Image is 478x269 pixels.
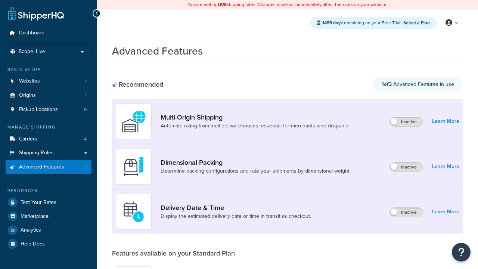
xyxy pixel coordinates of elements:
[6,103,91,117] li: Pickup Locations
[6,74,91,88] a: Websites1
[85,92,87,99] span: 1
[218,1,227,8] b: LIVE
[452,243,471,262] button: Open Resource Center
[161,213,311,220] a: Display the estimated delivery date or time in transit as checkout.
[6,132,91,146] a: Carriers4
[432,161,459,172] a: Learn More
[161,204,311,212] a: Delivery Date & Time
[6,89,91,102] a: Origins1
[6,196,91,209] a: Test Your Rates
[121,108,147,134] img: WatD5o0RtDAAAAAElFTkSuQmCC
[84,106,87,113] span: 0
[6,132,91,146] li: Carriers
[6,146,91,160] a: Shipping Rules
[6,67,91,73] div: Basic Setup
[19,136,37,142] span: Carriers
[6,103,91,117] a: Pickup Locations0
[19,150,54,156] span: Shipping Rules
[432,116,459,127] a: Learn More
[390,163,423,171] label: Inactive
[19,78,40,84] span: Websites
[6,124,91,130] div: Manage Shipping
[322,19,343,26] strong: 1455 days
[382,80,392,88] strong: 1 of 3
[6,188,91,194] div: Resources
[6,237,91,251] a: Help Docs
[21,213,49,220] span: Marketplace
[6,160,91,174] li: Advanced Features
[390,117,423,126] label: Inactive
[403,19,430,26] a: Select a Plan
[19,49,45,55] span: Scope: Live
[19,30,44,36] span: Dashboard
[6,210,91,223] a: Marketplace
[19,106,58,113] span: Pickup Locations
[85,78,87,84] span: 1
[19,164,64,170] span: Advanced Features
[121,199,147,225] img: gfkeb5ejjkALwAAAABJRU5ErkJggg==
[21,241,45,247] span: Help Docs
[390,208,423,217] label: Inactive
[121,154,147,180] img: DTVBYsAAAAAASUVORK5CYII=
[432,207,459,217] a: Learn More
[85,164,87,170] span: 1
[6,89,91,102] li: Origins
[6,160,91,174] a: Advanced Features1
[112,249,235,257] div: Features available on your Standard Plan
[112,80,163,89] div: Recommended
[84,136,87,142] span: 4
[112,44,203,58] h1: Advanced Features
[21,200,56,206] span: Test Your Rates
[21,227,41,234] span: Analytics
[6,26,91,40] a: Dashboard
[19,92,36,99] span: Origins
[161,167,350,175] a: Determine packing configurations and rate your shipments by dimensional weight
[161,158,350,167] a: Dimensional Packing
[382,80,454,88] span: Advanced Features in use
[6,74,91,88] li: Websites
[161,113,348,121] a: Multi-Origin Shipping
[6,223,91,237] a: Analytics
[322,19,401,26] span: remaining on your Free Trial
[161,122,348,130] a: Automate rating from multiple warehouses, essential for merchants who dropship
